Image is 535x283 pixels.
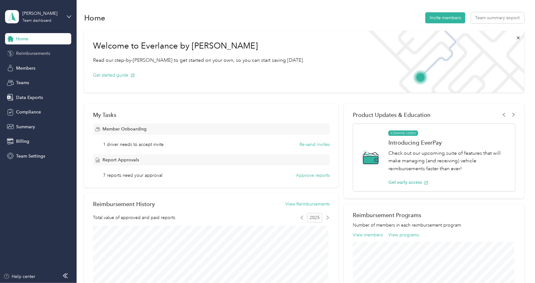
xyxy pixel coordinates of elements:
[93,112,330,118] div: My Tasks
[16,94,43,101] span: Data Exports
[388,139,508,146] h1: Introducing EverPay
[3,273,36,280] button: Help center
[22,10,62,17] div: [PERSON_NAME]
[500,248,535,283] iframe: Everlance-gr Chat Button Frame
[353,222,515,228] p: Number of members in each reimbursement program.
[84,14,105,21] h1: Home
[16,109,41,115] span: Compliance
[388,232,419,238] button: View programs
[93,56,304,64] p: Read our step-by-[PERSON_NAME] to get started on your own, so you can start saving [DATE].
[299,141,330,148] button: Re-send invites
[307,213,322,222] span: 2025
[16,36,28,42] span: Home
[93,201,155,207] h2: Reimbursement History
[103,141,164,148] span: 1 driver needs to accept invite
[16,153,45,159] span: Team Settings
[16,79,29,86] span: Teams
[362,31,524,93] img: Welcome to everlance
[388,179,428,186] button: Get early access
[353,212,515,218] h2: Reimbursement Programs
[471,12,524,23] button: Team summary export
[103,172,162,179] span: 7 reports need your approval
[353,232,383,238] button: View members
[388,149,508,173] p: Check out our upcoming suite of features that will make managing (and receiving) vehicle reimburs...
[22,19,51,23] div: Team dashboard
[93,72,135,78] button: Get started guide
[93,41,304,51] h1: Welcome to Everlance by [PERSON_NAME]
[425,12,465,23] button: Invite members
[16,50,50,57] span: Reimbursements
[16,65,35,72] span: Members
[16,138,29,145] span: Billing
[296,172,330,179] button: Approve reports
[285,201,330,207] button: View Reimbursements
[102,126,147,132] span: Member Onboarding
[93,214,175,221] span: Total value of approved and paid reports
[16,124,35,130] span: Summary
[102,157,139,163] span: Report Approvals
[353,112,431,118] span: Product Updates & Education
[388,130,418,136] span: COMING SOON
